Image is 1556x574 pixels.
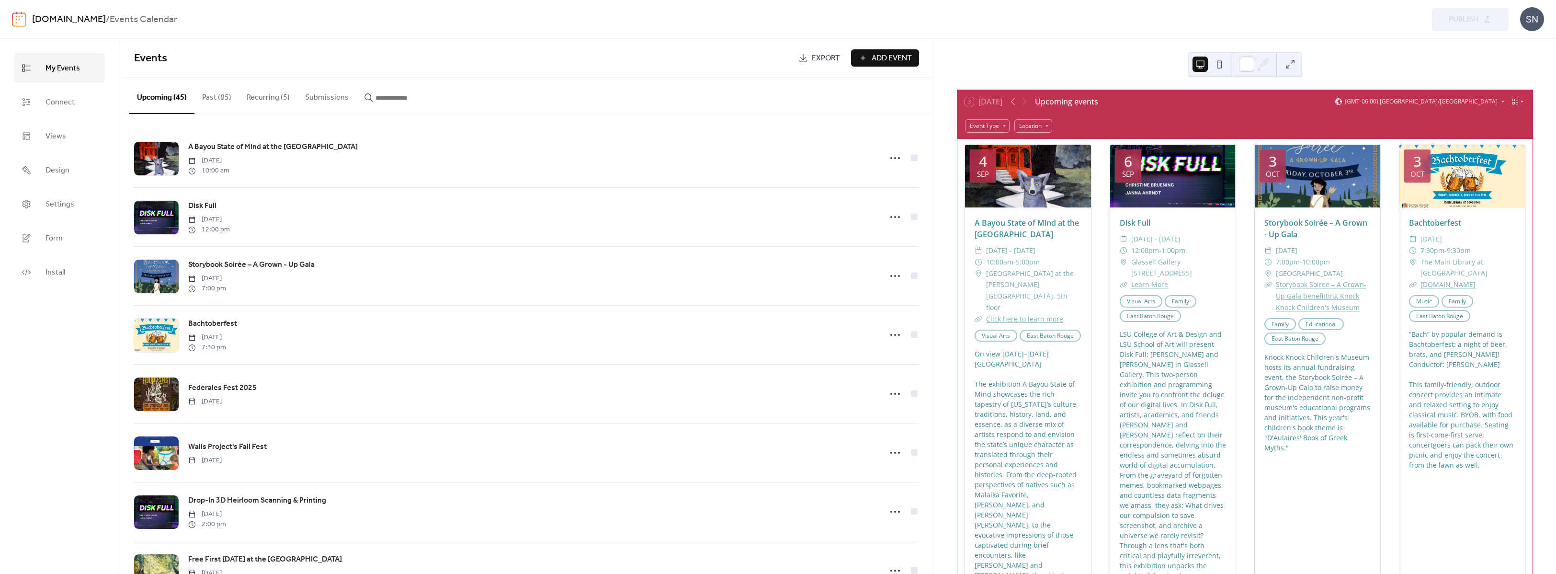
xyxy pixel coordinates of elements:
[1444,245,1447,256] span: -
[1409,256,1417,268] div: ​
[1264,268,1272,279] div: ​
[1131,233,1181,245] span: [DATE] - [DATE]
[1420,245,1444,256] span: 7:30pm
[1409,245,1417,256] div: ​
[986,256,1013,268] span: 10:00am
[986,268,1081,313] span: [GEOGRAPHIC_DATA] at the [PERSON_NAME][GEOGRAPHIC_DATA], 5th floor
[188,318,237,330] a: Bachtoberfest
[45,95,75,110] span: Connect
[1300,256,1302,268] span: -
[1120,279,1127,290] div: ​
[1345,99,1498,104] span: (GMT-06:00) [GEOGRAPHIC_DATA]/[GEOGRAPHIC_DATA]
[188,333,226,343] span: [DATE]
[239,78,297,113] button: Recurring (5)
[1520,7,1544,31] div: SN
[1131,256,1226,279] span: Glassell Gallery [STREET_ADDRESS]
[45,265,65,280] span: Install
[1124,154,1132,169] div: 6
[14,223,105,253] a: Form
[979,154,987,169] div: 4
[791,49,847,67] a: Export
[1120,218,1150,228] a: Disk Full
[1409,233,1417,245] div: ​
[1420,280,1476,289] a: [DOMAIN_NAME]
[975,245,982,256] div: ​
[12,11,26,27] img: logo
[1276,256,1300,268] span: 7:00pm
[1264,279,1272,290] div: ​
[188,215,230,225] span: [DATE]
[106,11,110,29] b: /
[297,78,356,113] button: Submissions
[975,313,982,325] div: ​
[1016,256,1040,268] span: 5:00pm
[188,274,226,284] span: [DATE]
[110,11,177,29] b: Events Calendar
[1413,154,1421,169] div: 3
[188,284,226,294] span: 7:00 pm
[14,121,105,150] a: Views
[129,78,194,114] button: Upcoming (45)
[1420,256,1515,279] span: The Main Library at [GEOGRAPHIC_DATA]
[188,553,342,566] a: Free First [DATE] at the [GEOGRAPHIC_DATA]
[188,519,226,529] span: 2:00 pm
[977,171,989,178] div: Sep
[1447,245,1471,256] span: 9:30pm
[975,218,1079,240] a: A Bayou State of Mind at the [GEOGRAPHIC_DATA]
[188,200,216,212] a: Disk Full
[188,343,226,353] span: 7:30 pm
[986,314,1063,323] a: Click here to learn more
[188,259,315,271] a: Storybook Soirée – A Grown - Up Gala
[194,78,239,113] button: Past (85)
[45,129,66,144] span: Views
[188,554,342,565] span: Free First [DATE] at the [GEOGRAPHIC_DATA]
[188,441,267,453] a: Walls Project's Fall Fest
[1255,352,1380,453] div: Knock Knock Children's Museum hosts its annual fundraising event, the Storybook Soirée – A Grown-...
[986,245,1035,256] span: [DATE] - [DATE]
[188,156,229,166] span: [DATE]
[188,382,257,394] a: Federales Fest 2025
[188,141,358,153] a: A Bayou State of Mind at the [GEOGRAPHIC_DATA]
[1409,218,1461,228] a: Bachtoberfest
[14,257,105,287] a: Install
[1120,233,1127,245] div: ​
[1120,256,1127,268] div: ​
[1410,171,1424,178] div: Oct
[1131,280,1168,289] a: Learn More
[14,53,105,82] a: My Events
[1161,245,1185,256] span: 1:00pm
[45,61,80,76] span: My Events
[1276,268,1343,279] span: [GEOGRAPHIC_DATA]
[1013,256,1016,268] span: -
[1276,245,1297,256] span: [DATE]
[975,268,982,279] div: ​
[14,189,105,218] a: Settings
[188,166,229,176] span: 10:00 am
[1159,245,1161,256] span: -
[45,163,69,178] span: Design
[188,225,230,235] span: 12:00 pm
[1120,245,1127,256] div: ​
[1409,279,1417,290] div: ​
[812,53,840,64] span: Export
[1264,245,1272,256] div: ​
[1399,329,1525,470] div: “Bach” by popular demand is Bachtoberfest: a night of beer, brats, and [PERSON_NAME]! Conductor: ...
[188,456,222,466] span: [DATE]
[45,231,63,246] span: Form
[872,53,912,64] span: Add Event
[14,155,105,184] a: Design
[851,49,919,67] button: Add Event
[45,197,74,212] span: Settings
[975,256,982,268] div: ​
[1131,245,1159,256] span: 12:00pm
[1302,256,1330,268] span: 10:00pm
[1420,233,1442,245] span: [DATE]
[1035,96,1098,107] div: Upcoming events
